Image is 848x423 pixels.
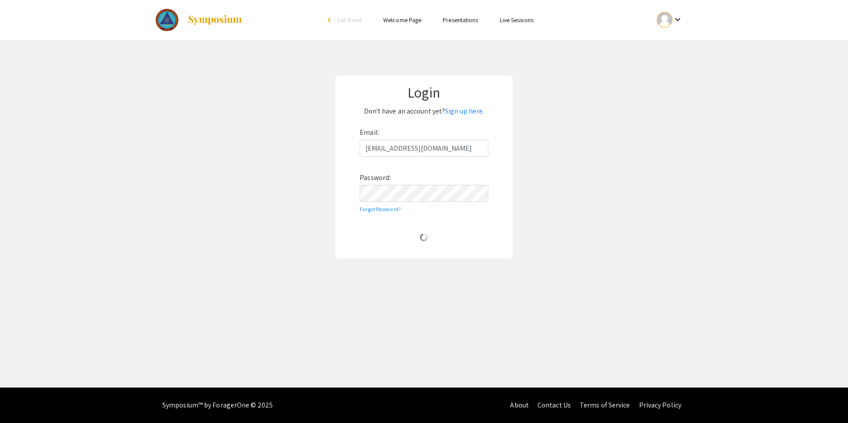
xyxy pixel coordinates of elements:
[360,125,379,140] label: Email:
[510,400,529,410] a: About
[639,400,681,410] a: Privacy Policy
[360,171,391,185] label: Password:
[538,400,571,410] a: Contact Us
[344,84,504,101] h1: Login
[500,16,534,24] a: Live Sessions
[672,14,683,25] mat-icon: Expand account dropdown
[360,206,401,212] a: Forgot Password?
[416,230,432,245] img: Loading
[383,16,421,24] a: Welcome Page
[156,9,178,31] img: 2025 Colorado Science and Engineering Fair
[648,10,692,30] button: Expand account dropdown
[445,106,484,116] a: Sign up here.
[328,17,333,23] div: arrow_back_ios
[162,388,273,423] div: Symposium™ by ForagerOne © 2025
[338,16,362,24] span: Exit Event
[187,15,243,25] img: Symposium by ForagerOne
[580,400,630,410] a: Terms of Service
[443,16,478,24] a: Presentations
[344,104,504,118] p: Don't have an account yet?
[156,9,243,31] a: 2025 Colorado Science and Engineering Fair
